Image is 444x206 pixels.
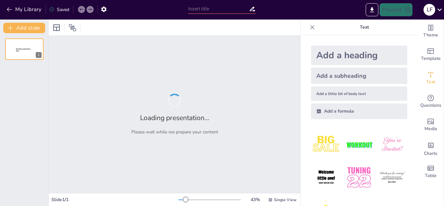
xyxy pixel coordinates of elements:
button: Present [380,3,412,16]
img: 3.jpeg [377,130,407,160]
span: Sendsteps presentation editor [16,48,31,52]
span: Position [69,24,76,32]
div: Change the overall theme [418,20,444,43]
button: L F [424,3,435,16]
div: Slide 1 / 1 [51,197,178,203]
div: Add a little bit of body text [311,87,407,101]
img: 4.jpeg [311,162,341,193]
img: 2.jpeg [344,130,374,160]
p: Text [318,20,411,35]
div: Get real-time input from your audience [418,90,444,113]
span: Single View [274,197,296,202]
span: Media [424,125,437,132]
img: 1.jpeg [311,130,341,160]
button: Export to PowerPoint [366,3,378,16]
div: 43 % [247,197,263,203]
div: Add a heading [311,46,407,65]
button: Add slide [3,23,45,33]
div: Add ready made slides [418,43,444,66]
span: Text [426,78,435,86]
span: Theme [423,32,438,39]
div: Add a subheading [311,68,407,84]
div: Add text boxes [418,66,444,90]
img: 6.jpeg [377,162,407,193]
div: Add a formula [311,103,407,119]
h2: Loading presentation... [140,113,209,122]
input: Insert title [188,4,249,14]
div: Saved [49,7,69,13]
img: 5.jpeg [344,162,374,193]
span: Questions [420,102,441,109]
div: L F [424,4,435,16]
div: Add images, graphics, shapes or video [418,113,444,137]
span: Table [425,172,437,179]
button: My Library [5,4,44,15]
div: Add a table [418,160,444,184]
span: Template [421,55,441,62]
p: Please wait while we prepare your content [131,129,218,135]
div: 1 [36,52,42,58]
div: Layout [51,22,62,33]
span: Charts [424,150,437,157]
div: Add charts and graphs [418,137,444,160]
div: 1 [5,38,44,60]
